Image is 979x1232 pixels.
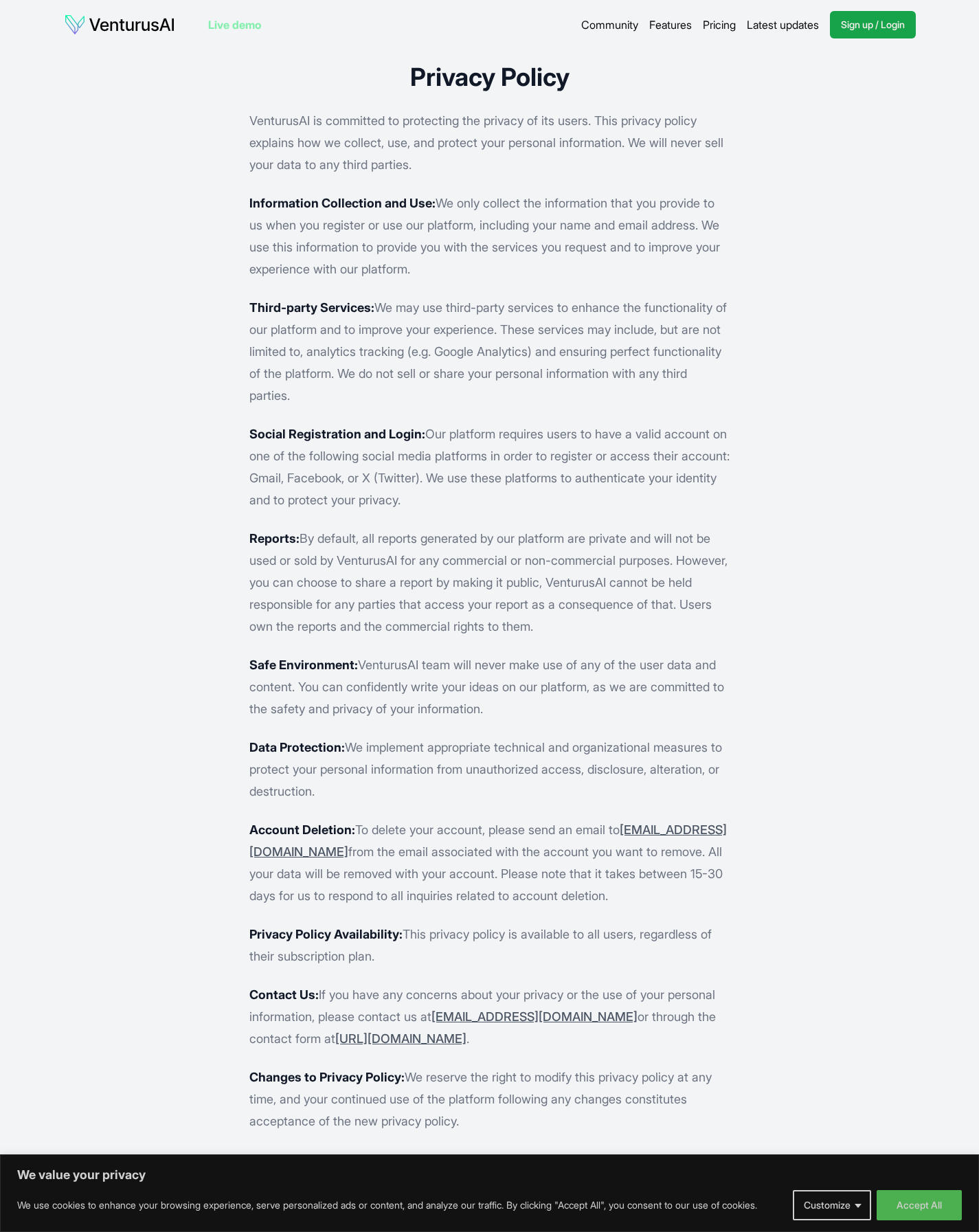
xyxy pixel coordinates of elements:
[249,927,403,941] strong: Privacy Policy Availability:
[64,14,175,36] img: logo
[249,427,425,441] strong: Social Registration and Login:
[249,60,730,93] h2: Privacy Policy
[249,923,730,967] p: This privacy policy is available to all users, regardless of their subscription plan.
[649,16,692,33] a: Features
[249,423,730,511] p: Our platform requires users to have a valid account on one of the following social media platform...
[877,1190,962,1220] button: Accept All
[793,1190,871,1220] button: Customize
[335,1031,466,1046] a: [URL][DOMAIN_NAME]
[747,16,819,33] a: Latest updates
[703,16,736,33] a: Pricing
[249,110,730,176] p: VenturusAI is committed to protecting the privacy of its users. This privacy policy explains how ...
[841,18,905,32] span: Sign up / Login
[249,740,345,754] strong: Data Protection:
[249,196,436,210] strong: Information Collection and Use:
[249,1070,405,1084] strong: Changes to Privacy Policy:
[249,300,374,315] strong: Third-party Services:
[249,1066,730,1132] p: We reserve the right to modify this privacy policy at any time, and your continued use of the pla...
[208,16,261,33] a: Live demo
[249,654,730,720] p: VenturusAI team will never make use of any of the user data and content. You can confidently writ...
[249,528,730,638] p: By default, all reports generated by our platform are private and will not be used or sold by Ven...
[581,16,638,33] a: Community
[17,1197,757,1213] p: We use cookies to enhance your browsing experience, serve personalized ads or content, and analyz...
[249,192,730,280] p: We only collect the information that you provide to us when you register or use our platform, inc...
[249,987,319,1002] strong: Contact Us:
[249,658,358,672] strong: Safe Environment:
[249,819,730,907] p: To delete your account, please send an email to from the email associated with the account you wa...
[249,984,730,1050] p: If you have any concerns about your privacy or the use of your personal information, please conta...
[249,737,730,803] p: We implement appropriate technical and organizational measures to protect your personal informati...
[249,531,300,546] strong: Reports:
[17,1167,962,1183] p: We value your privacy
[249,822,355,837] strong: Account Deletion:
[830,11,916,38] a: Sign up / Login
[431,1009,638,1024] a: [EMAIL_ADDRESS][DOMAIN_NAME]
[249,297,730,407] p: We may use third-party services to enhance the functionality of our platform and to improve your ...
